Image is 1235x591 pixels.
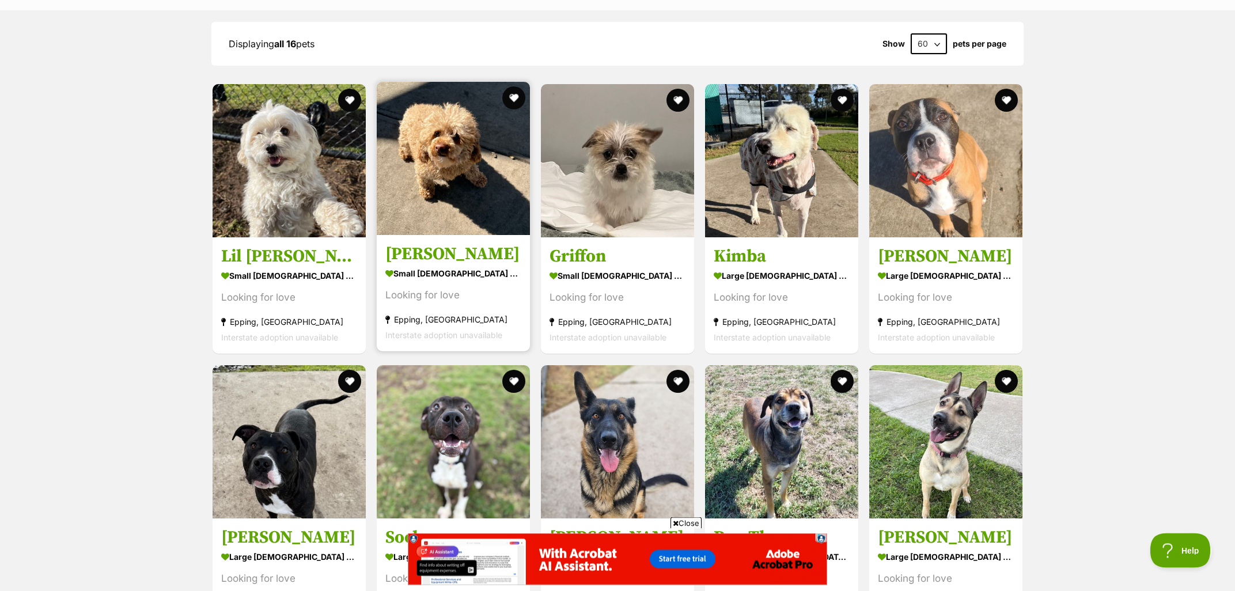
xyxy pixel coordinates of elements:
[1150,533,1212,568] iframe: Help Scout Beacon - Open
[385,527,521,549] h3: Socks
[550,334,666,343] span: Interstate adoption unavailable
[221,291,357,306] div: Looking for love
[229,39,315,50] span: Displaying pets
[274,39,296,50] strong: all 16
[502,370,525,393] button: favourite
[869,85,1022,238] img: Frankie
[666,89,690,112] button: favourite
[878,291,1014,306] div: Looking for love
[878,334,995,343] span: Interstate adoption unavailable
[213,238,366,355] a: Lil [PERSON_NAME] small [DEMOGRAPHIC_DATA] Dog Looking for love Epping, [GEOGRAPHIC_DATA] Interst...
[666,370,690,393] button: favourite
[385,266,521,283] div: small [DEMOGRAPHIC_DATA] Dog
[408,533,827,585] iframe: Advertisement
[385,244,521,266] h3: [PERSON_NAME]
[878,571,1014,587] div: Looking for love
[705,238,858,355] a: Kimba large [DEMOGRAPHIC_DATA] Dog Looking for love Epping, [GEOGRAPHIC_DATA] Interstate adoption...
[221,334,338,343] span: Interstate adoption unavailable
[878,247,1014,268] h3: [PERSON_NAME]
[221,268,357,285] div: small [DEMOGRAPHIC_DATA] Dog
[953,40,1006,49] label: pets per page
[541,238,694,355] a: Griffon small [DEMOGRAPHIC_DATA] Dog Looking for love Epping, [GEOGRAPHIC_DATA] Interstate adopti...
[869,366,1022,519] img: Shontae
[831,370,854,393] button: favourite
[714,268,850,285] div: large [DEMOGRAPHIC_DATA] Dog
[221,247,357,268] h3: Lil [PERSON_NAME]
[670,517,702,529] span: Close
[377,236,530,353] a: [PERSON_NAME] small [DEMOGRAPHIC_DATA] Dog Looking for love Epping, [GEOGRAPHIC_DATA] Interstate ...
[221,527,357,549] h3: [PERSON_NAME]
[385,331,502,341] span: Interstate adoption unavailable
[869,238,1022,355] a: [PERSON_NAME] large [DEMOGRAPHIC_DATA] Dog Looking for love Epping, [GEOGRAPHIC_DATA] Interstate ...
[714,247,850,268] h3: Kimba
[714,291,850,306] div: Looking for love
[385,571,521,587] div: Looking for love
[831,89,854,112] button: favourite
[385,313,521,328] div: Epping, [GEOGRAPHIC_DATA]
[385,549,521,566] div: large [DEMOGRAPHIC_DATA] Dog
[995,89,1018,112] button: favourite
[502,87,525,110] button: favourite
[221,571,357,587] div: Looking for love
[550,268,685,285] div: small [DEMOGRAPHIC_DATA] Dog
[221,549,357,566] div: large [DEMOGRAPHIC_DATA] Dog
[878,527,1014,549] h3: [PERSON_NAME]
[882,40,905,49] span: Show
[550,291,685,306] div: Looking for love
[714,315,850,331] div: Epping, [GEOGRAPHIC_DATA]
[541,85,694,238] img: Griffon
[878,549,1014,566] div: large [DEMOGRAPHIC_DATA] Dog
[377,82,530,236] img: Lola Copacobana
[221,315,357,331] div: Epping, [GEOGRAPHIC_DATA]
[705,366,858,519] img: Boo Thang
[377,366,530,519] img: Socks
[705,85,858,238] img: Kimba
[213,85,366,238] img: Lil Miss Ruby
[338,89,361,112] button: favourite
[995,370,1018,393] button: favourite
[338,370,361,393] button: favourite
[550,315,685,331] div: Epping, [GEOGRAPHIC_DATA]
[878,268,1014,285] div: large [DEMOGRAPHIC_DATA] Dog
[714,334,831,343] span: Interstate adoption unavailable
[213,366,366,519] img: Milo
[541,366,694,519] img: Mimi
[385,289,521,304] div: Looking for love
[550,247,685,268] h3: Griffon
[878,315,1014,331] div: Epping, [GEOGRAPHIC_DATA]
